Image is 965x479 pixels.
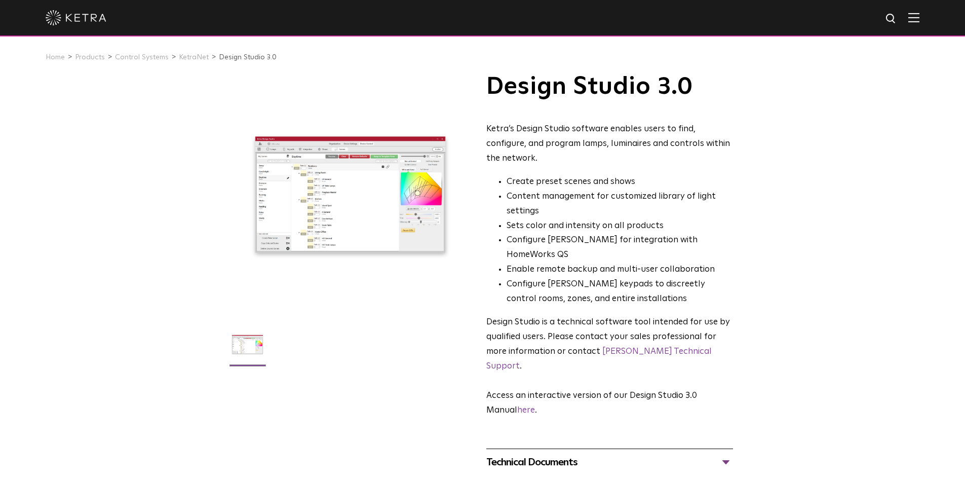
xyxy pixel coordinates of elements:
div: Technical Documents [486,454,733,470]
img: ketra-logo-2019-white [46,10,106,25]
p: Design Studio is a technical software tool intended for use by qualified users. Please contact yo... [486,315,733,374]
a: Control Systems [115,54,169,61]
h1: Design Studio 3.0 [486,74,733,99]
li: Enable remote backup and multi-user collaboration [507,263,733,277]
a: Home [46,54,65,61]
a: [PERSON_NAME] Technical Support [486,347,712,371]
li: Create preset scenes and shows [507,175,733,190]
li: Content management for customized library of light settings [507,190,733,219]
p: Access an interactive version of our Design Studio 3.0 Manual . [486,389,733,418]
img: search icon [885,13,898,25]
li: Configure [PERSON_NAME] keypads to discreetly control rooms, zones, and entire installations [507,277,733,307]
div: Ketra’s Design Studio software enables users to find, configure, and program lamps, luminaires an... [486,122,733,166]
img: Hamburger%20Nav.svg [908,13,919,22]
li: Sets color and intensity on all products [507,219,733,234]
img: DS-2.0 [228,325,267,372]
a: Design Studio 3.0 [219,54,277,61]
li: Configure [PERSON_NAME] for integration with HomeWorks QS [507,233,733,263]
a: Products [75,54,105,61]
a: KetraNet [179,54,209,61]
a: here [517,406,535,415]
